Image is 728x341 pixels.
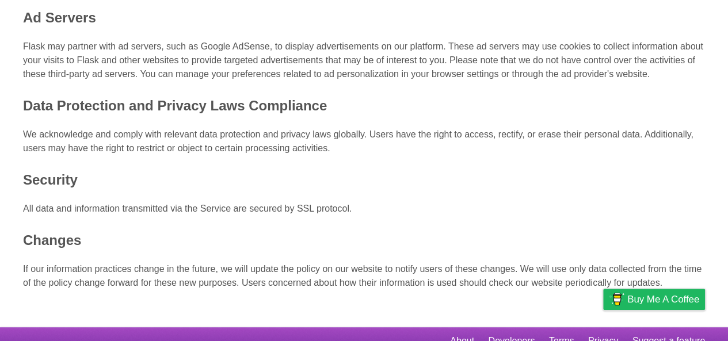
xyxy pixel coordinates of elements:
[23,232,81,248] strong: Changes
[603,289,705,310] a: Buy me a coffee
[23,10,96,25] strong: Ad Servers
[23,129,693,153] span: We acknowledge and comply with relevant data protection and privacy laws globally. Users have the...
[609,289,624,309] img: Buy me a coffee
[23,98,327,113] strong: Data Protection and Privacy Laws Compliance
[23,41,703,79] span: Flask may partner with ad servers, such as Google AdSense, to display advertisements on our platf...
[23,172,78,187] strong: Security
[23,204,352,213] span: All data and information transmitted via the Service are secured by SSL protocol.
[23,264,702,288] span: If our information practices change in the future, we will update the policy on our website to no...
[627,289,699,309] span: Buy me a coffee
